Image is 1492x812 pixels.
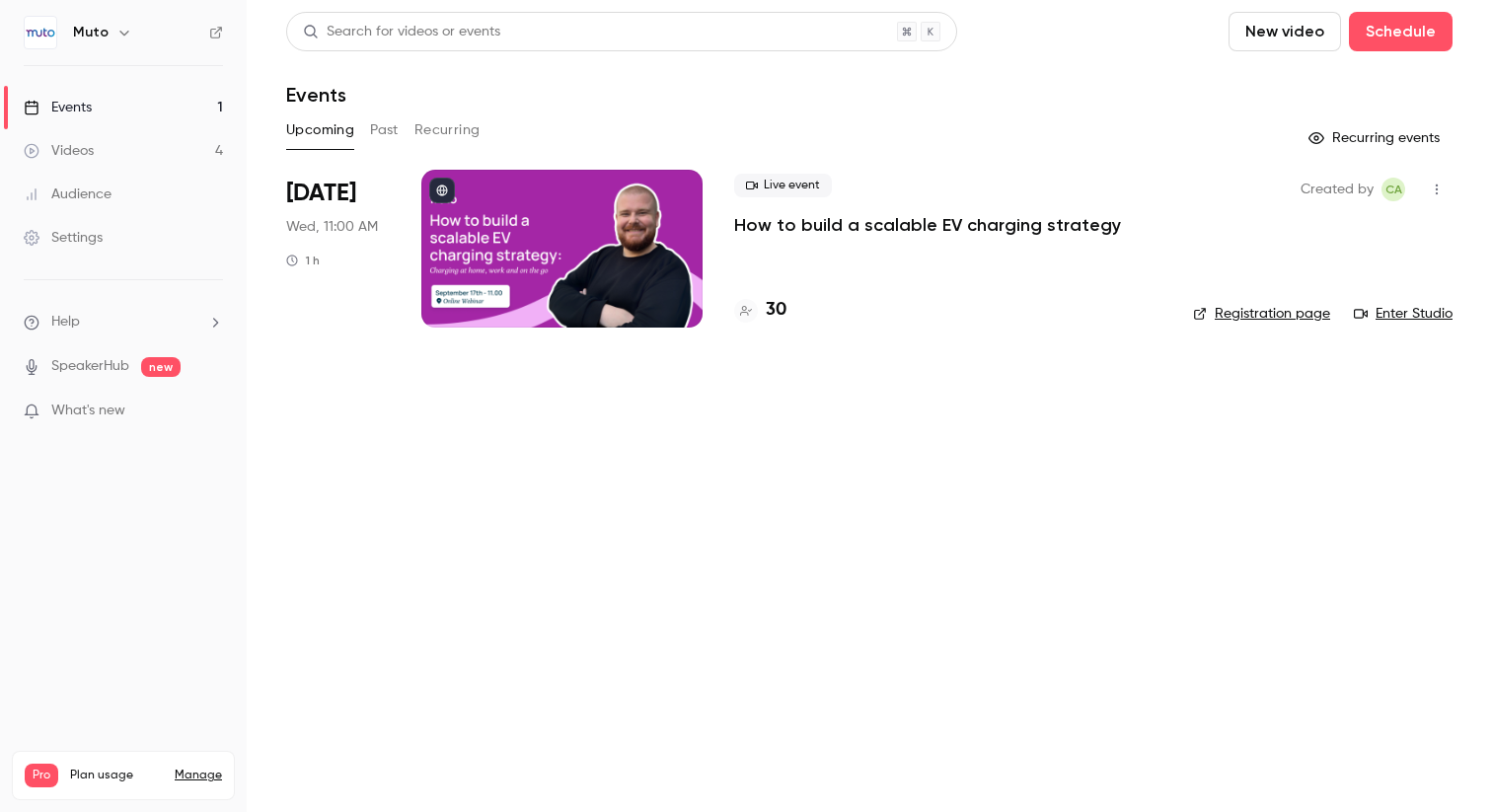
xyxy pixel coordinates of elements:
span: new [141,357,181,377]
iframe: Noticeable Trigger [199,403,223,420]
a: Manage [175,768,222,783]
span: Help [51,312,80,332]
a: 30 [734,297,786,324]
span: [DATE] [286,178,356,209]
span: Wed, 11:00 AM [286,217,378,237]
img: Muto [25,17,56,48]
div: 1 h [286,253,320,268]
button: Schedule [1349,12,1453,51]
button: Recurring events [1300,122,1453,154]
div: Audience [24,185,112,204]
h6: Muto [73,23,109,42]
span: Created by [1301,178,1374,201]
span: Plan usage [70,768,163,783]
span: Live event [734,174,832,197]
a: Registration page [1193,304,1330,324]
a: SpeakerHub [51,356,129,377]
span: Catalina Assennato [1381,178,1405,201]
div: Sep 17 Wed, 11:00 AM (Europe/Brussels) [286,170,390,328]
li: help-dropdown-opener [24,312,223,332]
div: Videos [24,141,94,161]
span: What's new [51,401,125,421]
a: How to build a scalable EV charging strategy [734,213,1121,237]
h1: Events [286,83,346,107]
div: Events [24,98,92,117]
a: Enter Studio [1354,304,1453,324]
span: CA [1385,178,1402,201]
div: Settings [24,228,103,248]
button: New video [1229,12,1341,51]
span: Pro [25,764,58,787]
button: Recurring [414,114,481,146]
h4: 30 [766,297,786,324]
button: Upcoming [286,114,354,146]
button: Past [370,114,399,146]
div: Search for videos or events [303,22,500,42]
